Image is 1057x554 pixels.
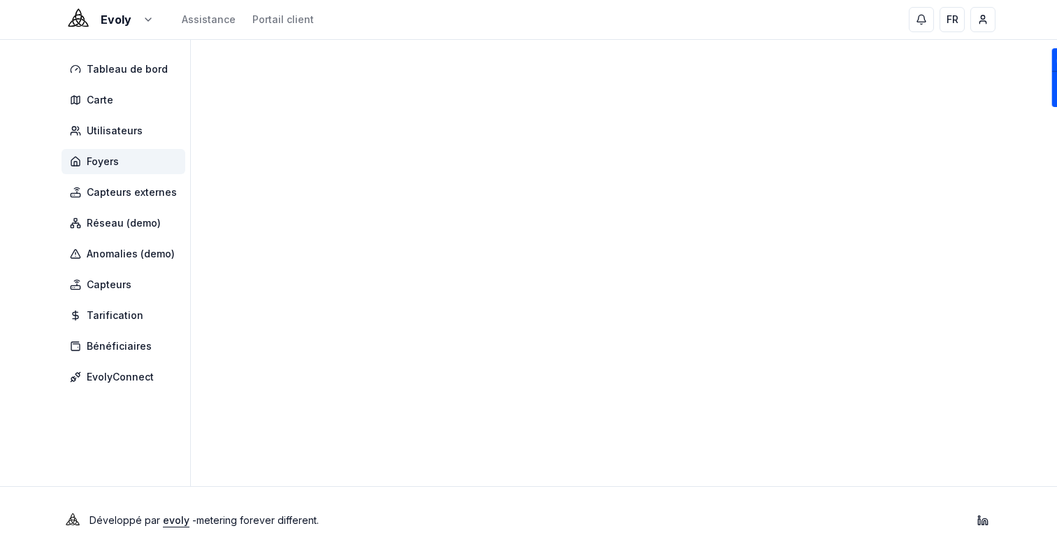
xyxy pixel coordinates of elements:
[182,13,236,27] a: Assistance
[62,241,191,267] a: Anomalies (demo)
[87,62,168,76] span: Tableau de bord
[62,303,191,328] a: Tarification
[62,211,191,236] a: Réseau (demo)
[87,185,177,199] span: Capteurs externes
[163,514,189,526] a: evoly
[87,247,175,261] span: Anomalies (demo)
[252,13,314,27] a: Portail client
[87,339,152,353] span: Bénéficiaires
[62,334,191,359] a: Bénéficiaires
[101,11,131,28] span: Evoly
[87,308,143,322] span: Tarification
[62,57,191,82] a: Tableau de bord
[62,11,154,28] button: Evoly
[62,272,191,297] a: Capteurs
[62,180,191,205] a: Capteurs externes
[87,124,143,138] span: Utilisateurs
[62,509,84,532] img: Evoly Logo
[89,511,319,530] p: Développé par - metering forever different .
[87,278,131,292] span: Capteurs
[87,155,119,169] span: Foyers
[62,364,191,390] a: EvolyConnect
[62,87,191,113] a: Carte
[87,370,154,384] span: EvolyConnect
[940,7,965,32] button: FR
[947,13,958,27] span: FR
[87,216,161,230] span: Réseau (demo)
[62,3,95,36] img: Evoly Logo
[87,93,113,107] span: Carte
[62,118,191,143] a: Utilisateurs
[62,149,191,174] a: Foyers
